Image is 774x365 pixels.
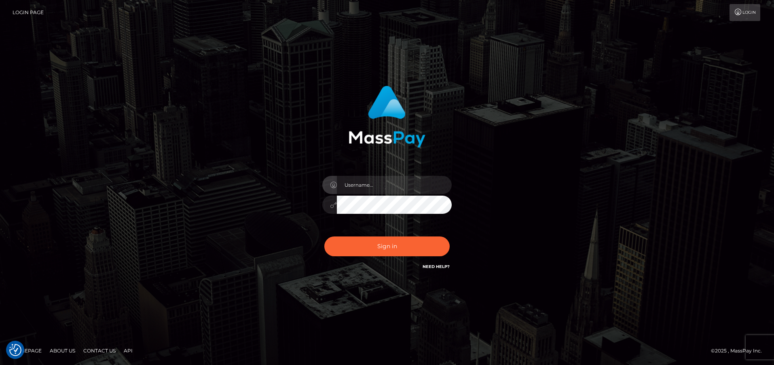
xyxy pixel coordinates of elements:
[47,344,78,357] a: About Us
[9,344,21,356] button: Consent Preferences
[324,236,450,256] button: Sign in
[711,346,768,355] div: © 2025 , MassPay Inc.
[349,86,425,148] img: MassPay Login
[13,4,44,21] a: Login Page
[80,344,119,357] a: Contact Us
[730,4,760,21] a: Login
[423,264,450,269] a: Need Help?
[9,344,21,356] img: Revisit consent button
[121,344,136,357] a: API
[9,344,45,357] a: Homepage
[337,176,452,194] input: Username...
